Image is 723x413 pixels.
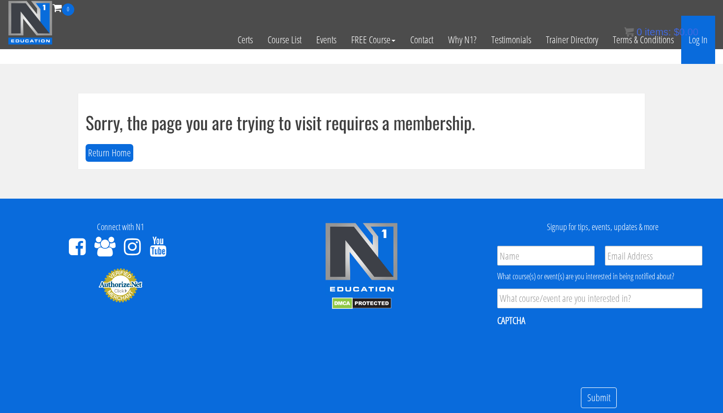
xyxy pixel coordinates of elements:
div: What course(s) or event(s) are you interested in being notified about? [497,270,702,282]
a: FREE Course [344,16,403,64]
input: Submit [581,387,617,409]
button: Return Home [86,144,133,162]
img: icon11.png [624,27,634,37]
h1: Sorry, the page you are trying to visit requires a membership. [86,113,637,132]
img: n1-edu-logo [325,222,398,295]
a: Events [309,16,344,64]
input: Email Address [605,246,702,265]
a: 0 [53,1,74,14]
img: DMCA.com Protection Status [332,297,392,309]
iframe: reCAPTCHA [497,333,647,372]
span: 0 [62,3,74,16]
span: $ [674,27,679,37]
a: Trainer Directory [539,16,605,64]
h4: Signup for tips, events, updates & more [489,222,716,232]
a: Contact [403,16,441,64]
a: Why N1? [441,16,484,64]
img: n1-education [8,0,53,45]
a: Testimonials [484,16,539,64]
h4: Connect with N1 [7,222,234,232]
span: items: [645,27,671,37]
input: Name [497,246,595,265]
span: 0 [636,27,642,37]
label: CAPTCHA [497,314,525,327]
a: Certs [230,16,260,64]
input: What course/event are you interested in? [497,289,702,308]
a: 0 items: $0.00 [624,27,698,37]
bdi: 0.00 [674,27,698,37]
img: Authorize.Net Merchant - Click to Verify [98,267,143,303]
a: Course List [260,16,309,64]
a: Terms & Conditions [605,16,681,64]
a: Log In [681,16,715,64]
